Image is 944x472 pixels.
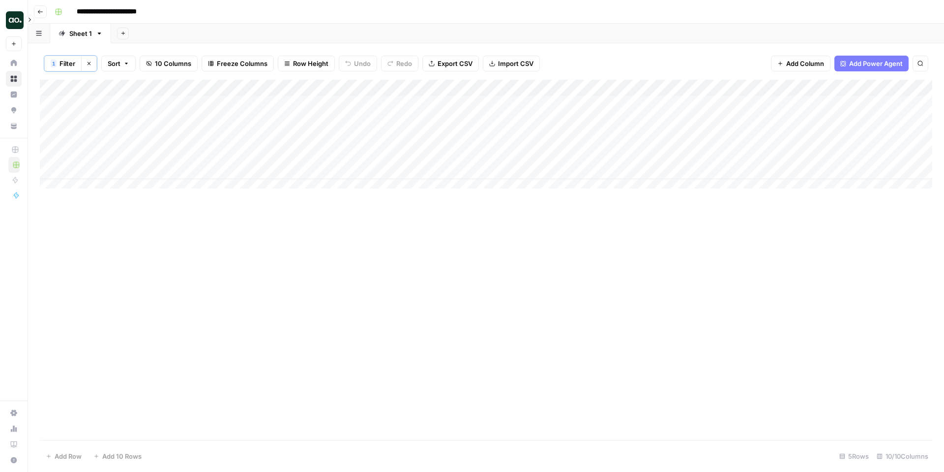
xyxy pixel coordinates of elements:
span: Freeze Columns [217,59,267,68]
div: Sheet 1 [69,29,92,38]
span: Row Height [293,59,328,68]
button: Freeze Columns [202,56,274,71]
button: 10 Columns [140,56,198,71]
span: 10 Columns [155,59,191,68]
span: Filter [59,59,75,68]
span: Add Column [786,59,824,68]
a: Browse [6,71,22,87]
button: Help + Support [6,452,22,468]
div: 1 [51,60,57,67]
span: Add Row [55,451,82,461]
div: 10/10 Columns [873,448,932,464]
span: Add Power Agent [849,59,903,68]
span: Import CSV [498,59,533,68]
span: Redo [396,59,412,68]
img: AirOps October Cohort Logo [6,11,24,29]
button: Undo [339,56,377,71]
span: Export CSV [438,59,472,68]
button: Redo [381,56,418,71]
button: Export CSV [422,56,479,71]
button: Add 10 Rows [88,448,147,464]
a: Learning Hub [6,437,22,452]
a: Settings [6,405,22,421]
span: Add 10 Rows [102,451,142,461]
button: 1Filter [44,56,81,71]
span: 1 [52,60,55,67]
a: Insights [6,87,22,102]
span: Sort [108,59,120,68]
a: Home [6,55,22,71]
button: Workspace: AirOps October Cohort [6,8,22,32]
button: Import CSV [483,56,540,71]
a: Your Data [6,118,22,134]
a: Usage [6,421,22,437]
a: Opportunities [6,102,22,118]
div: 5 Rows [835,448,873,464]
button: Row Height [278,56,335,71]
span: Undo [354,59,371,68]
a: Sheet 1 [50,24,111,43]
button: Add Column [771,56,830,71]
button: Sort [101,56,136,71]
button: Add Row [40,448,88,464]
button: Add Power Agent [834,56,909,71]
